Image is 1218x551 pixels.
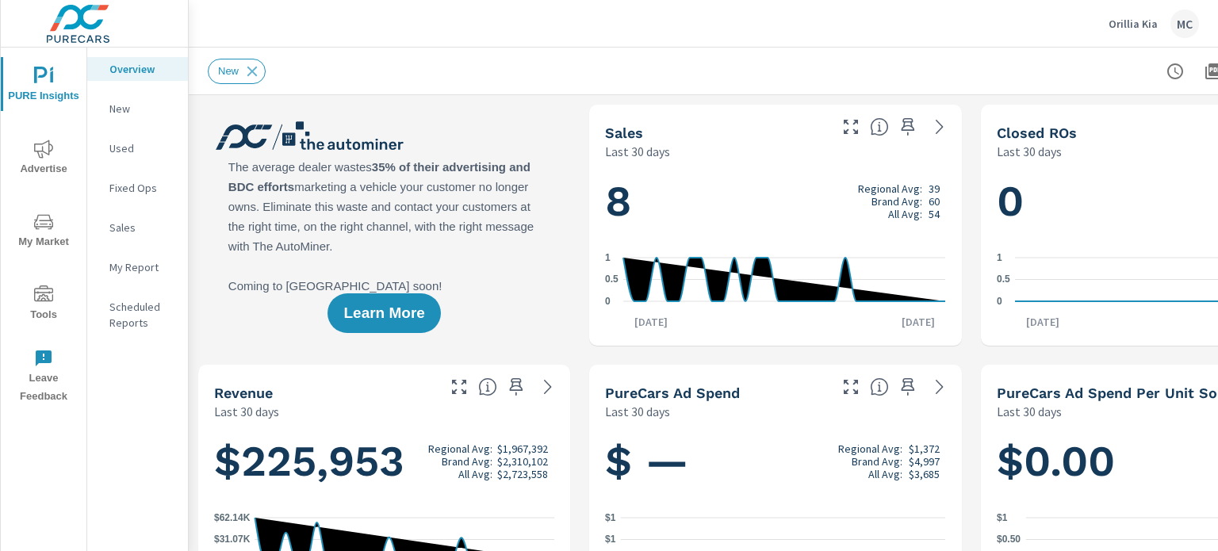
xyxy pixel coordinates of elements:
[605,124,643,141] h5: Sales
[997,512,1008,523] text: $1
[458,468,492,480] p: All Avg:
[895,374,921,400] span: Save this to your personalized report
[87,97,188,121] div: New
[208,59,266,84] div: New
[214,385,273,401] h5: Revenue
[891,314,946,330] p: [DATE]
[428,442,492,455] p: Regional Avg:
[6,349,82,406] span: Leave Feedback
[605,434,945,488] h1: $ —
[997,252,1002,263] text: 1
[214,534,251,545] text: $31.07K
[535,374,561,400] a: See more details in report
[605,402,670,421] p: Last 30 days
[497,468,548,480] p: $2,723,558
[497,455,548,468] p: $2,310,102
[868,468,902,480] p: All Avg:
[605,385,740,401] h5: PureCars Ad Spend
[605,534,616,545] text: $1
[109,220,175,235] p: Sales
[623,314,679,330] p: [DATE]
[870,117,889,136] span: Number of vehicles sold by the dealership over the selected date range. [Source: This data is sou...
[87,255,188,279] div: My Report
[929,195,940,208] p: 60
[446,374,472,400] button: Make Fullscreen
[327,293,440,333] button: Learn More
[497,442,548,455] p: $1,967,392
[343,306,424,320] span: Learn More
[109,180,175,196] p: Fixed Ops
[858,182,922,195] p: Regional Avg:
[109,259,175,275] p: My Report
[909,442,940,455] p: $1,372
[214,402,279,421] p: Last 30 days
[87,57,188,81] div: Overview
[909,455,940,468] p: $4,997
[214,434,554,488] h1: $225,953
[997,274,1010,285] text: 0.5
[605,174,945,228] h1: 8
[871,195,922,208] p: Brand Avg:
[888,208,922,220] p: All Avg:
[997,124,1077,141] h5: Closed ROs
[1109,17,1158,31] p: Orillia Kia
[6,285,82,324] span: Tools
[209,65,248,77] span: New
[109,299,175,331] p: Scheduled Reports
[87,295,188,335] div: Scheduled Reports
[929,208,940,220] p: 54
[605,512,616,523] text: $1
[852,455,902,468] p: Brand Avg:
[997,142,1062,161] p: Last 30 days
[929,182,940,195] p: 39
[838,442,902,455] p: Regional Avg:
[605,252,611,263] text: 1
[442,455,492,468] p: Brand Avg:
[997,534,1021,545] text: $0.50
[87,136,188,160] div: Used
[927,114,952,140] a: See more details in report
[214,512,251,523] text: $62.14K
[1,48,86,412] div: nav menu
[478,377,497,396] span: Total sales revenue over the selected date range. [Source: This data is sourced from the dealer’s...
[838,114,864,140] button: Make Fullscreen
[6,212,82,251] span: My Market
[109,140,175,156] p: Used
[6,67,82,105] span: PURE Insights
[1170,10,1199,38] div: MC
[605,274,619,285] text: 0.5
[838,374,864,400] button: Make Fullscreen
[870,377,889,396] span: Total cost of media for all PureCars channels for the selected dealership group over the selected...
[1015,314,1071,330] p: [DATE]
[504,374,529,400] span: Save this to your personalized report
[87,216,188,239] div: Sales
[927,374,952,400] a: See more details in report
[605,296,611,307] text: 0
[87,176,188,200] div: Fixed Ops
[997,402,1062,421] p: Last 30 days
[109,101,175,117] p: New
[909,468,940,480] p: $3,685
[109,61,175,77] p: Overview
[997,296,1002,307] text: 0
[6,140,82,178] span: Advertise
[895,114,921,140] span: Save this to your personalized report
[605,142,670,161] p: Last 30 days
